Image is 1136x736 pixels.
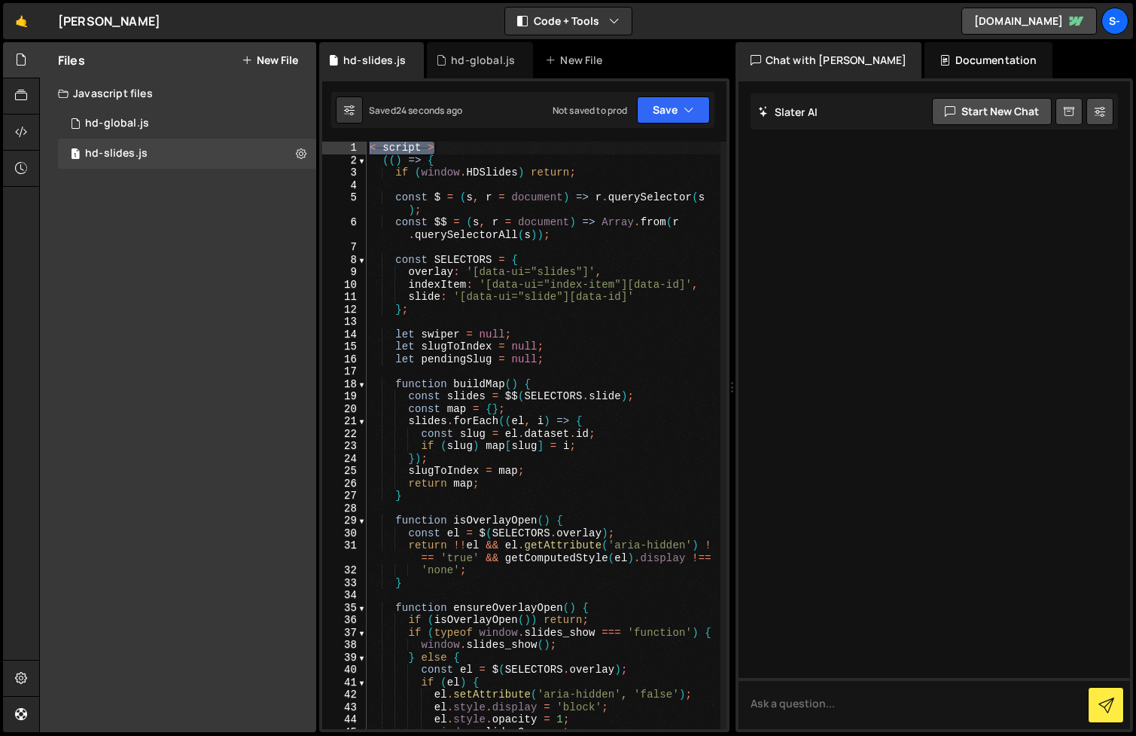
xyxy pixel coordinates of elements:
div: 30 [322,527,367,540]
div: 27 [322,490,367,502]
div: 31 [322,539,367,564]
div: 5 [322,191,367,216]
div: New File [545,53,608,68]
div: 33 [322,577,367,590]
div: 41 [322,676,367,689]
div: 19 [322,390,367,403]
div: 16 [322,353,367,366]
div: hd-global.js [451,53,515,68]
div: 24 seconds ago [396,104,462,117]
div: 7 [322,241,367,254]
div: hd-global.js [85,117,149,130]
div: 11 [322,291,367,304]
div: Javascript files [40,78,316,108]
a: [DOMAIN_NAME] [961,8,1097,35]
div: 24 [322,453,367,466]
div: 10 [322,279,367,292]
div: Saved [369,104,462,117]
div: [PERSON_NAME] [58,12,160,30]
div: hd-slides.js [343,53,406,68]
a: 🤙 [3,3,40,39]
div: 40 [322,664,367,676]
div: Chat with [PERSON_NAME] [736,42,922,78]
div: Documentation [924,42,1052,78]
div: 6 [322,216,367,241]
button: Save [637,96,710,124]
div: 8 [322,254,367,267]
button: Code + Tools [505,8,632,35]
div: 18 [322,378,367,391]
h2: Files [58,52,85,69]
div: 1 [322,142,367,154]
div: 3 [322,166,367,179]
span: 1 [71,149,80,161]
div: 4 [322,179,367,192]
div: 29 [322,515,367,527]
div: 22 [322,428,367,441]
div: hd-slides.js [85,147,148,160]
div: 35 [322,602,367,615]
div: 39 [322,652,367,664]
div: 21 [322,415,367,428]
a: s- [1101,8,1128,35]
button: Start new chat [932,98,1052,125]
div: 9 [322,266,367,279]
div: 34 [322,589,367,602]
div: 20 [322,403,367,416]
div: 17020/47060.js [58,139,316,169]
div: 23 [322,440,367,453]
div: 42 [322,689,367,701]
div: 13 [322,316,367,328]
div: Not saved to prod [553,104,628,117]
div: 38 [322,639,367,652]
h2: Slater AI [758,105,818,119]
div: 17 [322,365,367,378]
div: 14 [322,328,367,341]
div: 2 [322,154,367,167]
div: 44 [322,713,367,726]
div: 36 [322,614,367,627]
div: 28 [322,502,367,515]
button: New File [242,54,298,66]
div: 32 [322,564,367,577]
div: 17020/46749.js [58,108,316,139]
div: 25 [322,465,367,478]
div: 26 [322,478,367,490]
div: 15 [322,341,367,353]
div: 43 [322,701,367,714]
div: 12 [322,304,367,316]
div: 37 [322,627,367,640]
